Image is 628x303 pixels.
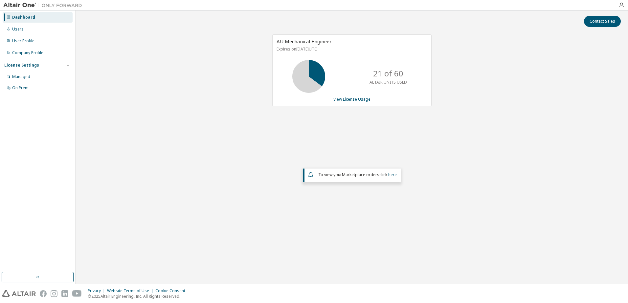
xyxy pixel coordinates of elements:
p: 21 of 60 [373,68,403,79]
div: Users [12,27,24,32]
span: AU Mechanical Engineer [277,38,332,45]
em: Marketplace orders [342,172,379,177]
img: instagram.svg [51,290,57,297]
div: Cookie Consent [155,288,189,293]
p: Expires on [DATE] UTC [277,46,426,52]
img: altair_logo.svg [2,290,36,297]
div: Managed [12,74,30,79]
div: Company Profile [12,50,43,55]
p: © 2025 Altair Engineering, Inc. All Rights Reserved. [88,293,189,299]
div: Privacy [88,288,107,293]
img: facebook.svg [40,290,47,297]
a: here [388,172,397,177]
img: linkedin.svg [61,290,68,297]
div: Website Terms of Use [107,288,155,293]
div: On Prem [12,85,29,91]
img: Altair One [3,2,85,9]
img: youtube.svg [72,290,82,297]
p: ALTAIR UNITS USED [370,79,407,85]
div: User Profile [12,38,34,44]
div: Dashboard [12,15,35,20]
a: View License Usage [333,96,370,102]
span: To view your click [318,172,397,177]
button: Contact Sales [584,16,621,27]
div: License Settings [4,63,39,68]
